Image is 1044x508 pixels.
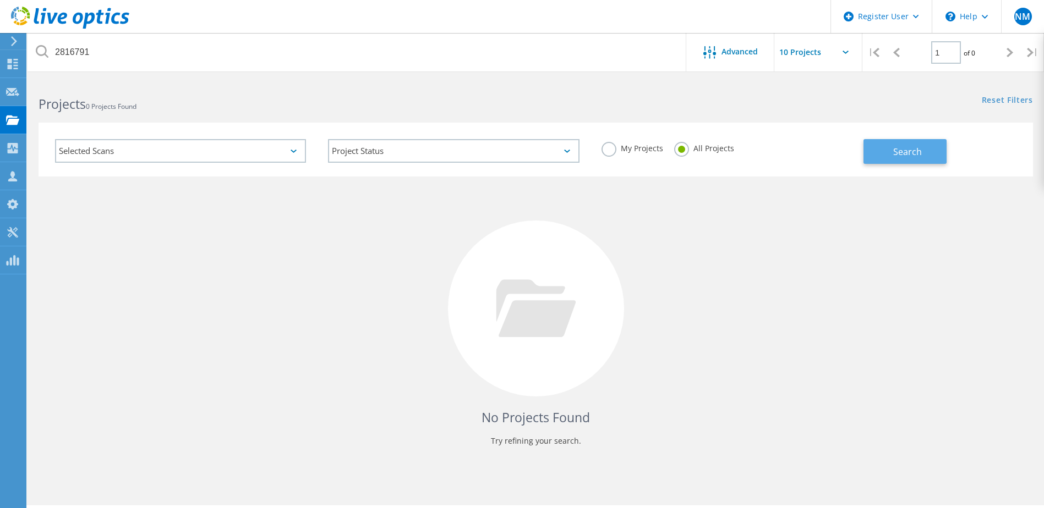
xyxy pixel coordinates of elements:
[721,48,758,56] span: Advanced
[674,142,734,152] label: All Projects
[964,48,975,58] span: of 0
[50,408,1022,427] h4: No Projects Found
[862,33,885,72] div: |
[328,139,579,163] div: Project Status
[86,102,136,111] span: 0 Projects Found
[945,12,955,21] svg: \n
[1015,12,1030,21] span: NM
[39,95,86,113] b: Projects
[863,139,947,164] button: Search
[11,23,129,31] a: Live Optics Dashboard
[28,33,687,71] input: Search projects by name, owner, ID, company, etc
[50,432,1022,450] p: Try refining your search.
[602,142,663,152] label: My Projects
[982,96,1033,106] a: Reset Filters
[1021,33,1044,72] div: |
[55,139,306,163] div: Selected Scans
[893,146,922,158] span: Search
